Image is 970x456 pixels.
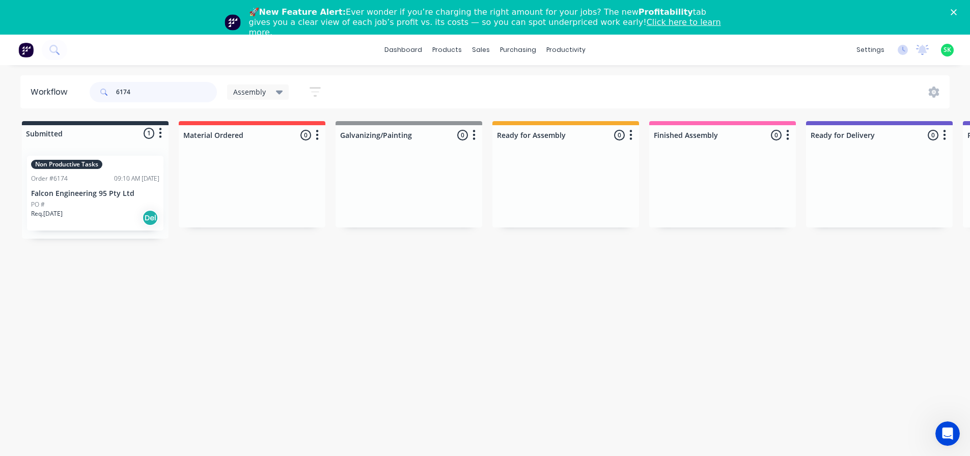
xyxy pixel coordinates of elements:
div: Non Productive Tasks [31,160,102,169]
img: Profile image for Team [225,14,241,31]
div: products [427,42,467,58]
div: Order #6174 [31,174,68,183]
div: sales [467,42,495,58]
div: 09:10 AM [DATE] [114,174,159,183]
iframe: Intercom live chat [935,421,960,446]
div: Del [142,210,158,226]
div: settings [851,42,890,58]
div: purchasing [495,42,541,58]
p: Req. [DATE] [31,209,63,218]
a: dashboard [379,42,427,58]
div: Non Productive TasksOrder #617409:10 AM [DATE]Falcon Engineering 95 Pty LtdPO #Req.[DATE]Del [27,156,163,231]
span: SK [944,45,951,54]
div: 🚀 Ever wonder if you’re charging the right amount for your jobs? The new tab gives you a clear vi... [249,7,730,38]
p: Falcon Engineering 95 Pty Ltd [31,189,159,198]
b: New Feature Alert: [259,7,346,17]
div: productivity [541,42,591,58]
a: Click here to learn more. [249,17,721,37]
img: Factory [18,42,34,58]
div: Workflow [31,86,72,98]
span: Assembly [233,87,266,97]
p: PO # [31,200,45,209]
b: Profitability [639,7,693,17]
div: Close [951,9,961,15]
input: Search for orders... [116,82,217,102]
